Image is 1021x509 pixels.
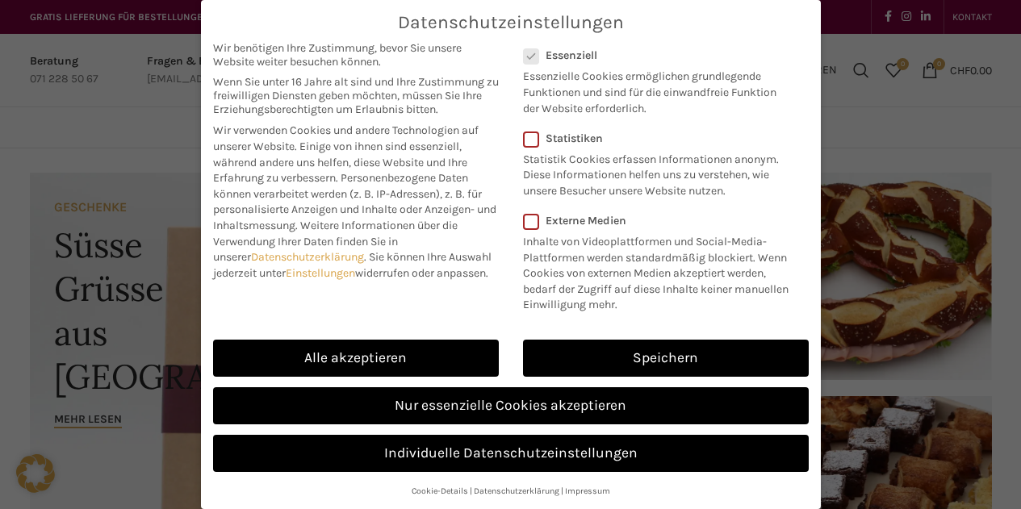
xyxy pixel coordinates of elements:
span: Wenn Sie unter 16 Jahre alt sind und Ihre Zustimmung zu freiwilligen Diensten geben möchten, müss... [213,75,499,116]
a: Impressum [565,486,610,496]
a: Speichern [523,340,809,377]
label: Externe Medien [523,214,798,227]
a: Individuelle Datenschutzeinstellungen [213,435,809,472]
a: Nur essenzielle Cookies akzeptieren [213,387,809,424]
a: Cookie-Details [412,486,468,496]
span: Personenbezogene Daten können verarbeitet werden (z. B. IP-Adressen), z. B. für personalisierte A... [213,171,496,232]
p: Inhalte von Videoplattformen und Social-Media-Plattformen werden standardmäßig blockiert. Wenn Co... [523,227,798,313]
a: Datenschutzerklärung [251,250,364,264]
a: Alle akzeptieren [213,340,499,377]
p: Essenzielle Cookies ermöglichen grundlegende Funktionen und sind für die einwandfreie Funktion de... [523,62,788,116]
span: Datenschutzeinstellungen [398,12,624,33]
span: Wir verwenden Cookies und andere Technologien auf unserer Website. Einige von ihnen sind essenzie... [213,123,479,185]
span: Weitere Informationen über die Verwendung Ihrer Daten finden Sie in unserer . [213,219,458,264]
a: Einstellungen [286,266,355,280]
p: Statistik Cookies erfassen Informationen anonym. Diese Informationen helfen uns zu verstehen, wie... [523,145,788,199]
a: Datenschutzerklärung [474,486,559,496]
span: Sie können Ihre Auswahl jederzeit unter widerrufen oder anpassen. [213,250,492,280]
span: Wir benötigen Ihre Zustimmung, bevor Sie unsere Website weiter besuchen können. [213,41,499,69]
label: Statistiken [523,131,788,145]
label: Essenziell [523,48,788,62]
